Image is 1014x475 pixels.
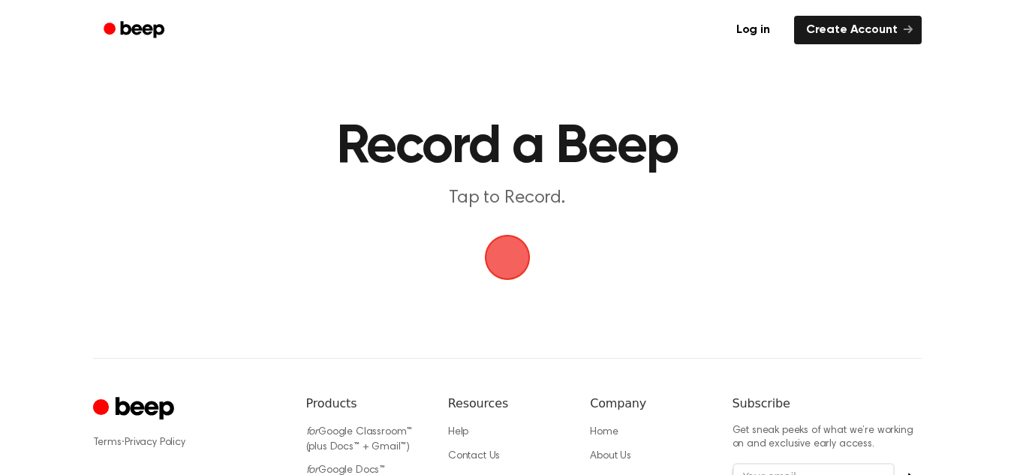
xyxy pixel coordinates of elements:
img: Beep Logo [485,235,530,280]
a: Create Account [794,16,922,44]
h6: Resources [448,395,566,413]
a: About Us [590,451,631,461]
h6: Subscribe [733,395,922,413]
p: Tap to Record. [219,186,796,211]
h1: Record a Beep [162,120,852,174]
a: Cruip [93,395,178,424]
h6: Products [306,395,424,413]
a: Privacy Policy [125,437,185,448]
a: Log in [721,13,785,47]
a: forGoogle Classroom™ (plus Docs™ + Gmail™) [306,427,413,452]
a: Contact Us [448,451,500,461]
p: Get sneak peeks of what we’re working on and exclusive early access. [733,425,922,451]
a: Help [448,427,468,437]
a: Beep [93,16,178,45]
i: for [306,427,319,437]
a: Terms [93,437,122,448]
a: Home [590,427,618,437]
div: · [93,435,282,450]
h6: Company [590,395,708,413]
